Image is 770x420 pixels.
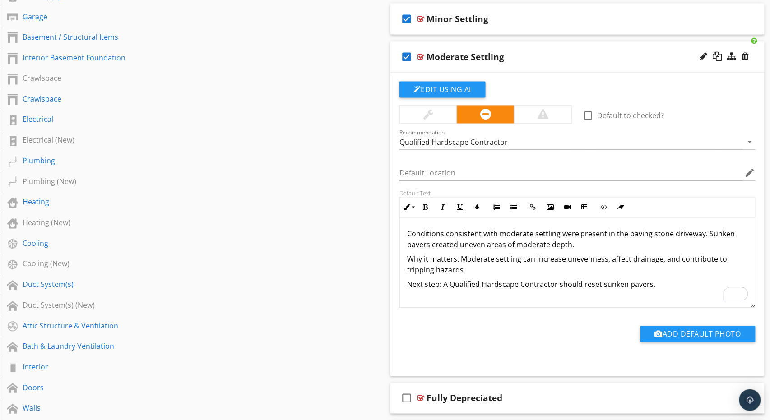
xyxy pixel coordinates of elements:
i: arrow_drop_down [745,137,756,148]
div: Crawlspace [23,94,150,105]
button: Insert Table [576,199,593,216]
i: check_box [399,46,414,68]
p: Next step: A Qualified Hardscape Contractor should reset sunken pavers. [407,279,748,290]
button: Bold (⌘B) [417,199,434,216]
div: Heating (New) [23,217,150,228]
input: Default Location [399,166,743,181]
div: Minor Settling [427,14,488,24]
div: Qualified Hardscape Contractor [399,138,508,147]
button: Underline (⌘U) [451,199,468,216]
div: Plumbing (New) [23,176,150,187]
button: Insert Video [559,199,576,216]
p: Why it matters: Moderate settling can increase unevenness, affect drainage, and contribute to tri... [407,254,748,276]
div: Plumbing [23,156,150,166]
div: Doors [23,383,150,393]
div: Interior Basement Foundation [23,52,150,63]
div: Crawlspace [23,73,150,84]
button: Clear Formatting [612,199,630,216]
div: Interior [23,362,150,373]
i: check_box_outline_blank [399,388,414,409]
button: Colors [468,199,486,216]
div: Electrical [23,114,150,125]
div: To enrich screen reader interactions, please activate Accessibility in Grammarly extension settings [400,218,755,308]
div: Duct System(s) [23,279,150,290]
div: Default Text [399,190,756,197]
div: Attic Structure & Ventilation [23,321,150,332]
div: Moderate Settling [427,51,504,62]
i: edit [745,168,756,179]
div: Cooling [23,238,150,249]
button: Insert Image (⌘P) [542,199,559,216]
label: Default to checked? [598,111,664,120]
div: Garage [23,11,150,22]
div: Electrical (New) [23,135,150,146]
div: Basement / Structural Items [23,32,150,42]
div: Bath & Laundry Ventilation [23,341,150,352]
button: Code View [595,199,612,216]
div: Heating [23,197,150,208]
div: Open Intercom Messenger [739,389,761,411]
i: check_box [399,8,414,30]
button: Insert Link (⌘K) [524,199,542,216]
p: Conditions consistent with moderate settling were present in the paving stone driveway. Sunken pa... [407,229,748,250]
button: Edit Using AI [399,82,486,98]
div: Walls [23,403,150,414]
div: Fully Depreciated [427,393,502,404]
button: Inline Style [400,199,417,216]
button: Add Default Photo [640,326,756,342]
div: Duct System(s) (New) [23,300,150,311]
div: Cooling (New) [23,258,150,269]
